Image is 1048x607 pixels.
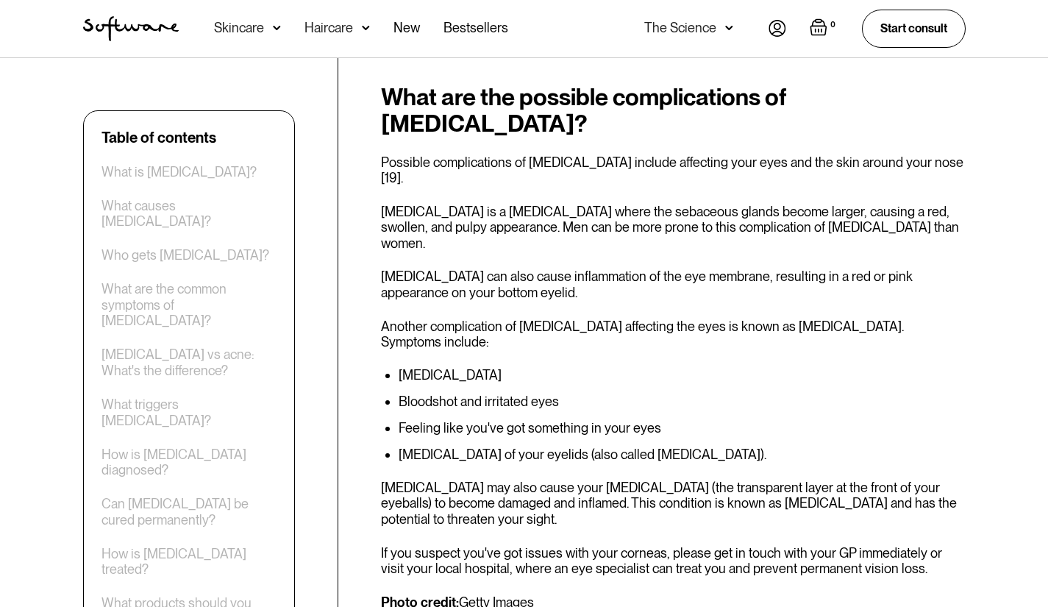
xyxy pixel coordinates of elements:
[83,16,179,41] img: Software Logo
[862,10,966,47] a: Start consult
[399,368,966,383] li: [MEDICAL_DATA]
[399,394,966,409] li: Bloodshot and irritated eyes
[399,447,966,462] li: [MEDICAL_DATA] of your eyelids (also called [MEDICAL_DATA]).
[381,319,966,350] p: Another complication of [MEDICAL_DATA] affecting the eyes is known as [MEDICAL_DATA]. Symptoms in...
[101,397,277,428] a: What triggers [MEDICAL_DATA]?
[381,155,966,186] p: Possible complications of [MEDICAL_DATA] include affecting your eyes and the skin around your nos...
[101,497,277,528] a: Can [MEDICAL_DATA] be cured permanently?
[810,18,838,39] a: Open empty cart
[214,21,264,35] div: Skincare
[101,546,277,578] a: How is [MEDICAL_DATA] treated?
[399,421,966,436] li: Feeling like you've got something in your eyes
[101,347,277,379] a: [MEDICAL_DATA] vs acne: What's the difference?
[381,545,966,577] p: If you suspect you've got issues with your corneas, please get in touch with your GP immediately ...
[827,18,838,32] div: 0
[725,21,733,35] img: arrow down
[83,16,179,41] a: home
[362,21,370,35] img: arrow down
[381,269,966,300] p: [MEDICAL_DATA] can also cause inflammation of the eye membrane, resulting in a red or pink appear...
[101,198,277,230] a: What causes [MEDICAL_DATA]?
[381,204,966,252] p: [MEDICAL_DATA] is a [MEDICAL_DATA] where the sebaceous glands become larger, causing a red, swoll...
[381,84,966,137] h2: What are the possible complications of [MEDICAL_DATA]?
[101,447,277,478] a: How is [MEDICAL_DATA] diagnosed?
[101,164,257,180] a: What is [MEDICAL_DATA]?
[101,248,269,264] a: Who gets [MEDICAL_DATA]?
[101,282,277,330] a: What are the common symptoms of [MEDICAL_DATA]?
[101,129,216,146] div: Table of contents
[381,480,966,528] p: [MEDICAL_DATA] may also cause your [MEDICAL_DATA] (the transparent layer at the front of your eye...
[304,21,353,35] div: Haircare
[644,21,716,35] div: The Science
[273,21,281,35] img: arrow down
